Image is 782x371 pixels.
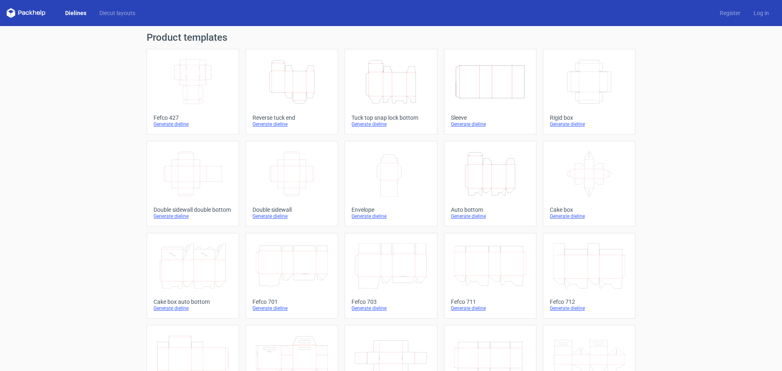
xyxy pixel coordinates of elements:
[351,121,430,127] div: Generate dieline
[93,9,142,17] a: Diecut layouts
[543,233,635,318] a: Fefco 712Generate dieline
[550,114,628,121] div: Rigid box
[253,121,331,127] div: Generate dieline
[550,206,628,213] div: Cake box
[444,233,536,318] a: Fefco 711Generate dieline
[345,233,437,318] a: Fefco 703Generate dieline
[550,213,628,220] div: Generate dieline
[253,305,331,312] div: Generate dieline
[253,114,331,121] div: Reverse tuck end
[253,206,331,213] div: Double sidewall
[147,49,239,134] a: Fefco 427Generate dieline
[351,299,430,305] div: Fefco 703
[451,206,529,213] div: Auto bottom
[154,305,232,312] div: Generate dieline
[154,121,232,127] div: Generate dieline
[351,206,430,213] div: Envelope
[451,114,529,121] div: Sleeve
[451,305,529,312] div: Generate dieline
[147,233,239,318] a: Cake box auto bottomGenerate dieline
[147,141,239,226] a: Double sidewall double bottomGenerate dieline
[345,141,437,226] a: EnvelopeGenerate dieline
[253,213,331,220] div: Generate dieline
[154,114,232,121] div: Fefco 427
[713,9,747,17] a: Register
[550,305,628,312] div: Generate dieline
[451,121,529,127] div: Generate dieline
[253,299,331,305] div: Fefco 701
[543,49,635,134] a: Rigid boxGenerate dieline
[351,213,430,220] div: Generate dieline
[154,213,232,220] div: Generate dieline
[59,9,93,17] a: Dielines
[154,206,232,213] div: Double sidewall double bottom
[351,114,430,121] div: Tuck top snap lock bottom
[444,49,536,134] a: SleeveGenerate dieline
[747,9,775,17] a: Log in
[246,49,338,134] a: Reverse tuck endGenerate dieline
[246,141,338,226] a: Double sidewallGenerate dieline
[345,49,437,134] a: Tuck top snap lock bottomGenerate dieline
[451,299,529,305] div: Fefco 711
[147,33,635,42] h1: Product templates
[351,305,430,312] div: Generate dieline
[246,233,338,318] a: Fefco 701Generate dieline
[550,121,628,127] div: Generate dieline
[550,299,628,305] div: Fefco 712
[543,141,635,226] a: Cake boxGenerate dieline
[451,213,529,220] div: Generate dieline
[154,299,232,305] div: Cake box auto bottom
[444,141,536,226] a: Auto bottomGenerate dieline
